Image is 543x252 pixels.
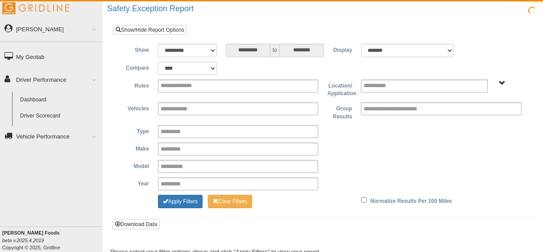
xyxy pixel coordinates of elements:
[120,125,153,136] label: Type
[120,143,153,153] label: Make
[323,80,356,98] label: Location/ Application
[158,195,203,208] button: Change Filter Options
[16,124,103,140] a: Idle Cost
[113,25,187,35] a: Show/Hide Report Options
[16,108,103,124] a: Driver Scorecard
[120,44,153,55] label: Show
[120,160,153,171] label: Model
[323,102,356,121] label: Group Results
[370,195,452,206] label: Normalize Results Per 100 Miles
[120,177,153,188] label: Year
[112,219,160,229] button: Download Data
[120,80,153,90] label: Rules
[120,102,153,113] label: Vehicles
[120,62,153,72] label: Compare
[16,92,103,108] a: Dashboard
[2,2,69,14] img: Gridline
[323,44,356,55] label: Display
[2,229,103,251] div: Copyright © 2025, Gridline
[107,4,543,13] h2: Safety Exception Report
[2,230,59,235] b: [PERSON_NAME] Foods
[2,238,44,243] i: beta v.2025.4.2019
[270,44,279,57] span: to
[208,195,252,208] button: Change Filter Options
